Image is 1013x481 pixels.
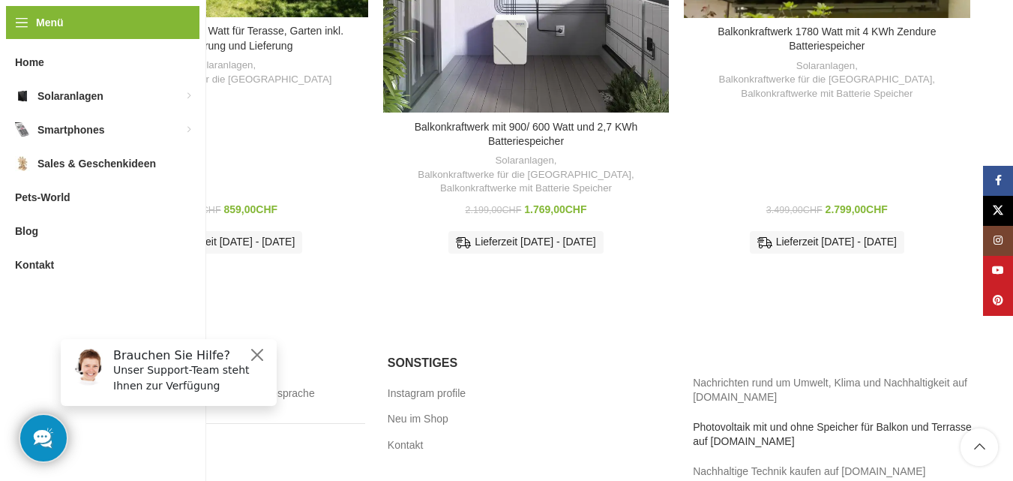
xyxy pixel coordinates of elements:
[118,73,332,87] a: Balkonkraftwerke für die [GEOGRAPHIC_DATA]
[826,203,888,215] bdi: 2.799,00
[741,87,913,101] a: Balkonkraftwerke mit Batterie Speicher
[524,203,586,215] bdi: 1.769,00
[388,386,467,401] a: Instagram profile
[148,231,302,254] div: Lieferzeit [DATE] - [DATE]
[750,231,904,254] div: Lieferzeit [DATE] - [DATE]
[718,26,936,53] a: Balkonkraftwerk 1780 Watt mit 4 KWh Zendure Batteriespeicher
[64,21,219,35] h6: Brauchen Sie Hilfe?
[37,116,104,143] span: Smartphones
[15,49,44,76] span: Home
[693,421,972,448] a: Photovoltaik mit und ohne Speicher für Balkon und Terrasse auf [DOMAIN_NAME]
[64,35,219,67] p: Unser Support-Team steht Ihnen zur Verfügung
[15,89,30,104] img: Solaranlagen
[719,73,933,87] a: Balkonkraftwerke für die [GEOGRAPHIC_DATA]
[194,59,253,73] a: Solaranlagen
[256,203,277,215] span: CHF
[36,14,64,31] span: Menü
[15,184,70,211] span: Pets-World
[391,154,661,196] div: , ,
[106,25,343,52] a: Steckerkraftwerk 890 Watt für Terasse, Garten inkl. Aufständerung und Lieferung
[15,218,38,245] span: Blog
[691,59,962,101] div: , ,
[502,205,521,215] span: CHF
[448,231,603,254] div: Lieferzeit [DATE] - [DATE]
[465,205,521,215] bdi: 2.199,00
[961,428,998,466] a: Scroll to top button
[388,438,424,453] a: Kontakt
[983,256,1013,286] a: YouTube Social Link
[15,122,30,137] img: Smartphones
[983,226,1013,256] a: Instagram Social Link
[983,166,1013,196] a: Facebook Social Link
[565,203,587,215] span: CHF
[15,251,54,278] span: Kontakt
[983,196,1013,226] a: X Social Link
[495,154,553,168] a: Solaranlagen
[440,182,612,196] a: Balkonkraftwerke mit Batterie Speicher
[415,121,638,148] a: Balkonkraftwerk mit 900/ 600 Watt und 2,7 KWh Batteriespeicher
[37,83,103,110] span: Solaranlagen
[37,150,156,177] span: Sales & Geschenkideen
[693,465,925,477] a: Nachhaltige Technik kaufen auf [DOMAIN_NAME]
[803,205,823,215] span: CHF
[15,156,30,171] img: Sales & Geschenkideen
[983,286,1013,316] a: Pinterest Social Link
[388,355,670,371] h5: Sonstiges
[766,205,823,215] bdi: 3.499,00
[693,377,967,404] a: Nachrichten rund um Umwelt, Klima und Nachhaltigkeit auf [DOMAIN_NAME]
[418,168,631,182] a: Balkonkraftwerke für die [GEOGRAPHIC_DATA]
[388,412,450,427] a: Neu im Shop
[21,21,58,59] img: Customer service
[202,205,221,215] span: CHF
[796,59,855,74] a: Solaranlagen
[90,59,361,86] div: ,
[82,446,365,463] h5: Wichtige seiten
[199,19,217,37] button: Close
[866,203,888,215] span: CHF
[224,203,278,215] bdi: 859,00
